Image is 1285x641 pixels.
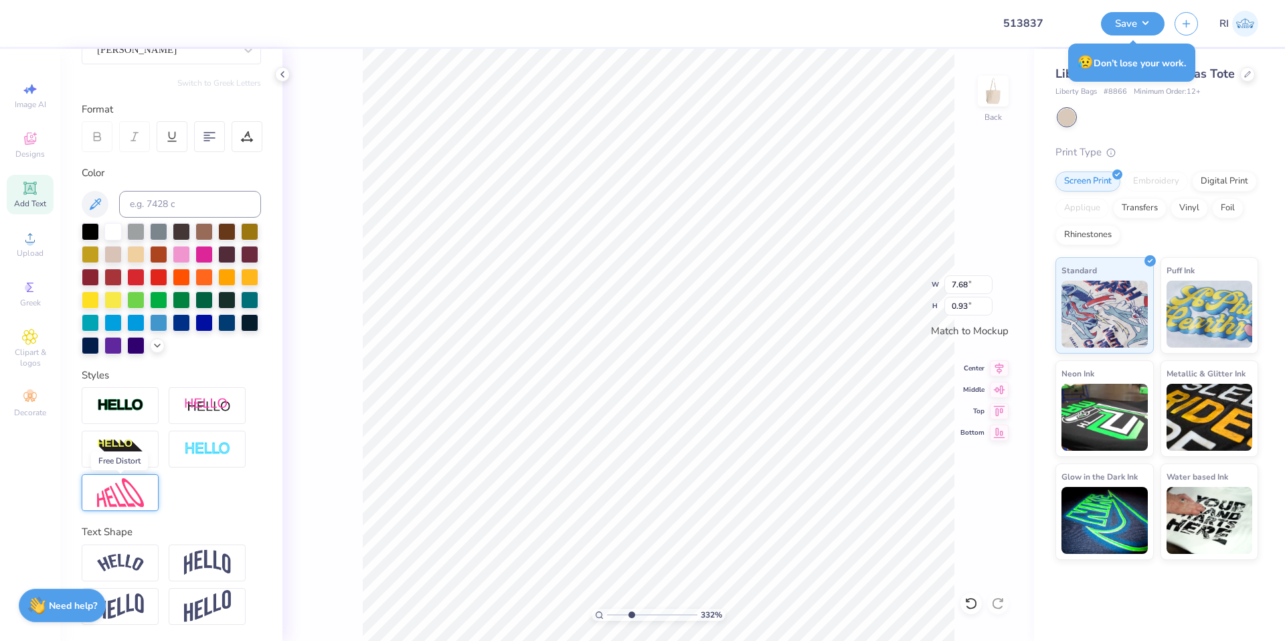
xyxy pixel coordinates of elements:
div: Format [82,102,262,117]
span: Neon Ink [1061,366,1094,380]
span: Greek [20,297,41,308]
div: Foil [1212,198,1244,218]
div: Digital Print [1192,171,1257,192]
div: Screen Print [1055,171,1120,192]
strong: Need help? [49,599,97,612]
img: Arch [184,550,231,575]
img: Arc [97,554,144,572]
span: Image AI [15,99,46,110]
span: Glow in the Dark Ink [1061,470,1138,484]
img: Flag [97,593,144,620]
span: Liberty Bags [1055,86,1097,98]
div: Back [984,111,1002,123]
img: Glow in the Dark Ink [1061,487,1148,554]
button: Save [1101,12,1165,35]
span: Water based Ink [1167,470,1228,484]
span: 😥 [1078,54,1094,71]
div: Transfers [1113,198,1167,218]
input: Untitled Design [993,10,1091,37]
img: Free Distort [97,478,144,507]
span: Top [960,407,984,416]
img: Puff Ink [1167,281,1253,348]
img: Neon Ink [1061,384,1148,451]
img: Metallic & Glitter Ink [1167,384,1253,451]
input: e.g. 7428 c [119,191,261,218]
a: RI [1219,11,1258,37]
img: Stroke [97,398,144,413]
div: Applique [1055,198,1109,218]
img: Negative Space [184,441,231,457]
span: Metallic & Glitter Ink [1167,366,1246,380]
span: Designs [15,149,45,159]
div: Color [82,165,261,181]
div: Embroidery [1124,171,1188,192]
span: Liberty Bags Large Canvas Tote [1055,66,1235,82]
span: # 8866 [1104,86,1127,98]
span: Minimum Order: 12 + [1134,86,1201,98]
div: Rhinestones [1055,225,1120,245]
img: Back [980,78,1007,104]
img: 3d Illusion [97,439,144,460]
span: Decorate [14,407,46,418]
button: Switch to Greek Letters [177,78,261,88]
img: Rise [184,590,231,623]
img: Water based Ink [1167,487,1253,554]
img: Standard [1061,281,1148,348]
span: Upload [17,248,44,259]
span: RI [1219,16,1229,31]
div: Text Shape [82,524,261,540]
span: Middle [960,385,984,395]
div: Vinyl [1171,198,1208,218]
div: Don’t lose your work. [1068,44,1195,82]
span: Center [960,364,984,373]
span: Standard [1061,263,1097,277]
img: Shadow [184,397,231,414]
span: Puff Ink [1167,263,1195,277]
span: 332 % [701,609,722,621]
div: Print Type [1055,145,1258,160]
span: Bottom [960,428,984,437]
span: Clipart & logos [7,347,54,368]
div: Free Distort [91,451,148,470]
span: Add Text [14,198,46,209]
div: Styles [82,368,261,383]
img: Renz Ian Igcasenza [1232,11,1258,37]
